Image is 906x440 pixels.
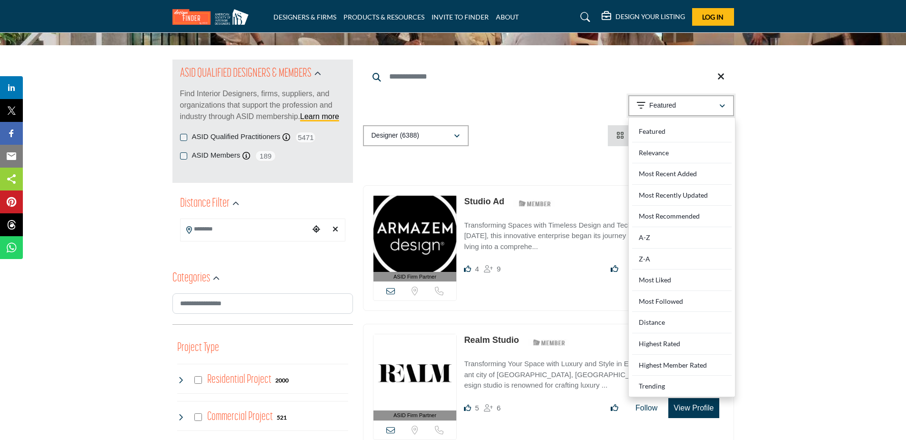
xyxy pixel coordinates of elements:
[632,185,732,206] div: Most Recently Updated
[277,413,287,421] div: 521 Results For Commercial Project
[273,13,336,21] a: DESIGNERS & FIRMS
[475,404,479,412] span: 5
[602,11,685,23] div: DESIGN YOUR LISTING
[373,334,457,420] a: ASID Firm Partner
[464,265,471,272] i: Likes
[177,339,219,357] button: Project Type
[464,335,519,345] a: Realm Studio
[207,409,273,425] h4: Commercial Project: Involve the design, construction, or renovation of spaces used for business p...
[649,101,676,110] p: Featured
[668,398,719,418] button: View Profile
[632,312,732,333] div: Distance
[632,142,732,164] div: Relevance
[464,220,724,252] p: Transforming Spaces with Timeless Design and Technical Precision Founded in [DATE], this innovati...
[604,399,624,418] button: Like listing
[194,413,202,421] input: Select Commercial Project checkbox
[702,13,724,21] span: Log In
[373,196,457,272] img: Studio Ad
[393,273,436,281] span: ASID Firm Partner
[464,334,519,347] p: Realm Studio
[496,13,519,21] a: ABOUT
[475,265,479,273] span: 4
[181,220,309,239] input: Search Location
[464,359,724,391] p: Transforming Your Space with Luxury and Style in Every Detail Located in the vibrant city of [GEO...
[275,377,289,384] b: 2000
[513,198,556,210] img: ASID Members Badge Icon
[180,134,187,141] input: ASID Qualified Practitioners checkbox
[275,376,289,384] div: 2000 Results For Residential Project
[632,333,732,355] div: Highest Rated
[528,336,571,348] img: ASID Members Badge Icon
[373,334,457,410] img: Realm Studio
[207,371,272,388] h4: Residential Project: Types of projects range from simple residential renovations to highly comple...
[632,249,732,270] div: Z-A
[692,8,734,26] button: Log In
[180,195,230,212] h2: Distance Filter
[343,13,424,21] a: PRODUCTS & RESOURCES
[632,355,732,376] div: Highest Member Rated
[192,150,241,161] label: ASID Members
[484,263,501,275] div: Followers
[300,112,339,120] a: Learn more
[497,404,501,412] span: 6
[632,163,732,185] div: Most Recent Added
[629,399,664,418] button: Follow
[497,265,501,273] span: 9
[192,131,281,142] label: ASID Qualified Practitioners
[615,12,685,21] h5: DESIGN YOUR LISTING
[180,88,345,122] p: Find Interior Designers, firms, suppliers, and organizations that support the profession and indu...
[632,270,732,291] div: Most Liked
[172,9,253,25] img: Site Logo
[608,125,673,146] li: Card View
[172,293,353,314] input: Search Category
[363,65,734,88] input: Search Keyword
[571,10,596,25] a: Search
[464,353,724,391] a: Transforming Your Space with Luxury and Style in Every Detail Located in the vibrant city of [GEO...
[372,131,419,140] p: Designer (6388)
[393,411,436,420] span: ASID Firm Partner
[628,95,734,116] button: Featured
[194,376,202,384] input: Select Residential Project checkbox
[464,214,724,252] a: Transforming Spaces with Timeless Design and Technical Precision Founded in [DATE], this innovati...
[277,414,287,421] b: 521
[180,152,187,160] input: ASID Members checkbox
[255,150,276,162] span: 189
[328,220,342,240] div: Clear search location
[604,260,624,279] button: Like listing
[363,125,469,146] button: Designer (6388)
[484,402,501,414] div: Followers
[632,291,732,312] div: Most Followed
[464,404,471,411] i: Likes
[309,220,323,240] div: Choose your current location
[464,195,504,208] p: Studio Ad
[464,197,504,206] a: Studio Ad
[632,376,732,393] div: Trending
[180,65,312,82] h2: ASID QUALIFIED DESIGNERS & MEMBERS
[616,131,664,140] a: View Card
[632,227,732,249] div: A-Z
[295,131,316,143] span: 5471
[432,13,489,21] a: INVITE TO FINDER
[172,270,210,287] h2: Categories
[632,121,732,142] div: Featured
[632,206,732,227] div: Most Recommended
[373,196,457,282] a: ASID Firm Partner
